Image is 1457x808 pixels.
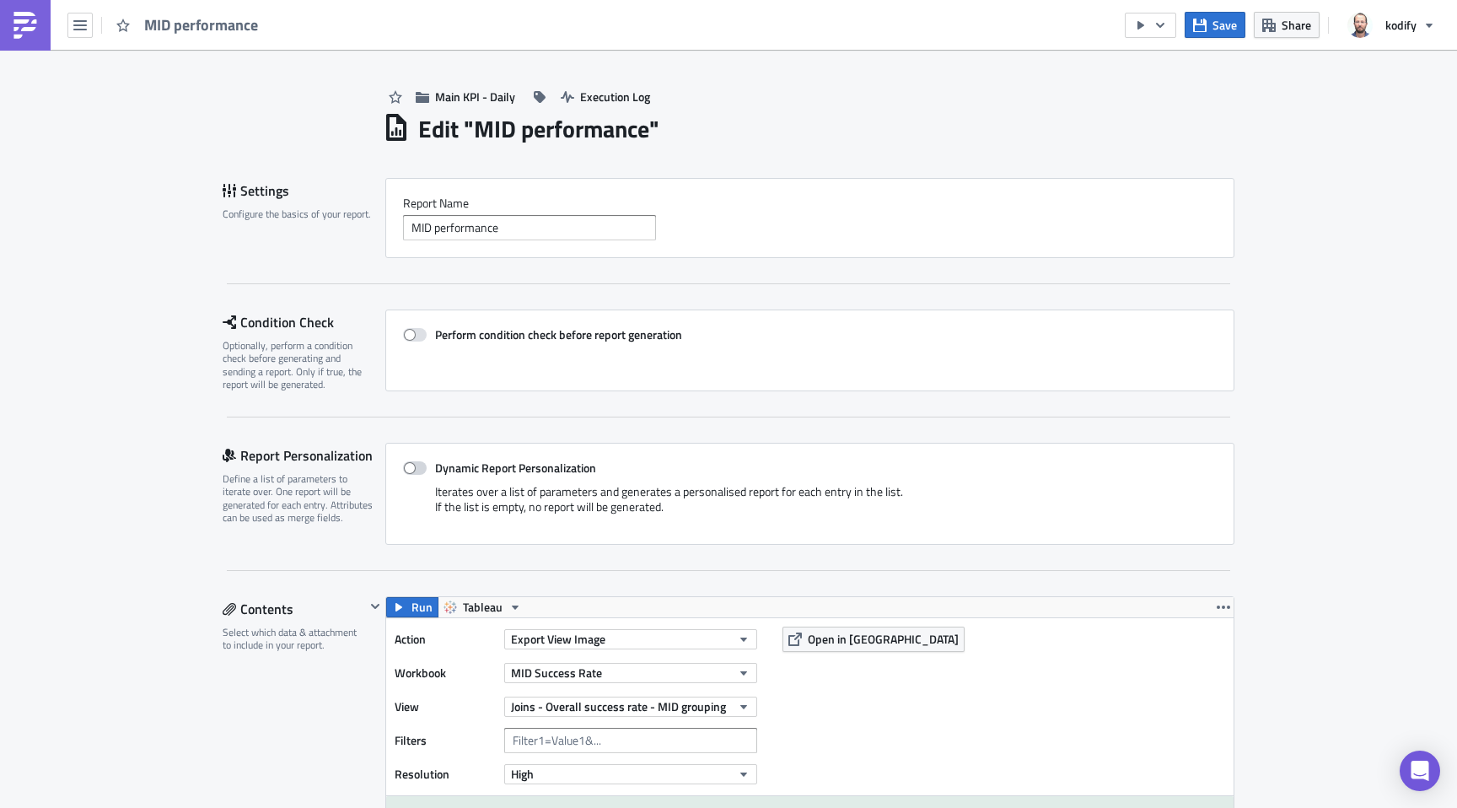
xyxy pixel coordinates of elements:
[504,629,757,649] button: Export View Image
[1212,16,1237,34] span: Save
[511,698,726,715] span: Joins - Overall success rate - MID grouping
[808,630,959,648] span: Open in [GEOGRAPHIC_DATA]
[395,728,496,753] label: Filters
[438,597,528,617] button: Tableau
[435,326,682,343] strong: Perform condition check before report generation
[782,627,965,652] button: Open in [GEOGRAPHIC_DATA]
[411,597,433,617] span: Run
[463,597,503,617] span: Tableau
[144,15,260,35] span: MID performance
[395,660,496,686] label: Workbook
[504,764,757,784] button: High
[223,178,385,203] div: Settings
[1400,751,1440,791] div: Open Intercom Messenger
[7,7,805,20] body: Rich Text Area. Press ALT-0 for help.
[223,310,385,335] div: Condition Check
[504,728,757,753] input: Filter1=Value1&...
[403,196,1217,211] label: Report Nam﻿e
[1337,7,1444,44] button: kodify
[12,12,39,39] img: PushMetrics
[223,443,385,468] div: Report Personalization
[504,697,757,717] button: Joins - Overall success rate - MID grouping
[386,597,438,617] button: Run
[407,83,524,110] button: Main KPI - Daily
[395,762,496,787] label: Resolution
[418,114,659,144] h1: Edit " MID performance "
[1254,12,1320,38] button: Share
[365,596,385,617] button: Hide content
[580,88,650,105] span: Execution Log
[1385,16,1417,34] span: kodify
[435,88,515,105] span: Main KPI - Daily
[395,694,496,719] label: View
[7,7,805,20] p: MID performance report
[1346,11,1374,40] img: Avatar
[223,626,365,652] div: Select which data & attachment to include in your report.
[1282,16,1311,34] span: Share
[223,339,374,391] div: Optionally, perform a condition check before generating and sending a report. Only if true, the r...
[223,596,365,622] div: Contents
[504,663,757,683] button: MID Success Rate
[403,484,1217,527] div: Iterates over a list of parameters and generates a personalised report for each entry in the list...
[552,83,659,110] button: Execution Log
[223,207,374,220] div: Configure the basics of your report.
[395,627,496,652] label: Action
[511,664,602,681] span: MID Success Rate
[223,472,374,525] div: Define a list of parameters to iterate over. One report will be generated for each entry. Attribu...
[1185,12,1245,38] button: Save
[435,459,596,477] strong: Dynamic Report Personalization
[511,630,605,648] span: Export View Image
[511,765,534,783] span: High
